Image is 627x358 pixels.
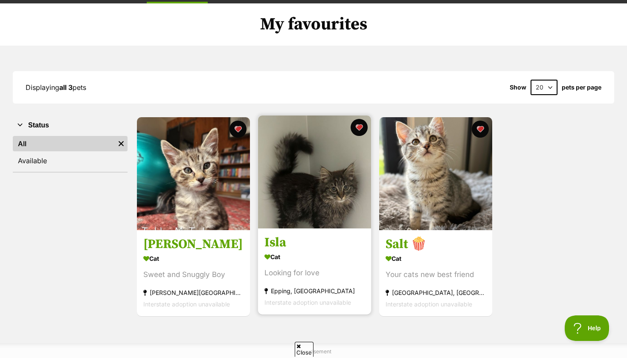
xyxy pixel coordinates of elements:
[229,121,247,138] button: favourite
[295,342,313,357] span: Close
[386,253,486,265] div: Cat
[13,120,128,131] button: Status
[351,119,368,136] button: favourite
[386,269,486,281] div: Your cats new best friend
[13,134,128,172] div: Status
[386,287,486,299] div: [GEOGRAPHIC_DATA], [GEOGRAPHIC_DATA]
[13,136,115,151] a: All
[143,237,244,253] h3: [PERSON_NAME]
[143,253,244,265] div: Cat
[137,117,250,230] img: Tabby McTat
[143,269,244,281] div: Sweet and Snuggly Boy
[379,117,492,230] img: Salt 🍿
[264,268,365,279] div: Looking for love
[562,84,601,91] label: pets per page
[143,287,244,299] div: [PERSON_NAME][GEOGRAPHIC_DATA]
[264,299,351,306] span: Interstate adoption unavailable
[13,153,128,168] a: Available
[264,235,365,251] h3: Isla
[264,251,365,263] div: Cat
[143,301,230,308] span: Interstate adoption unavailable
[386,237,486,253] h3: Salt 🍿
[386,301,472,308] span: Interstate adoption unavailable
[115,136,128,151] a: Remove filter
[565,315,610,341] iframe: Help Scout Beacon - Open
[258,228,371,315] a: Isla Cat Looking for love Epping, [GEOGRAPHIC_DATA] Interstate adoption unavailable favourite
[379,230,492,317] a: Salt 🍿 Cat Your cats new best friend [GEOGRAPHIC_DATA], [GEOGRAPHIC_DATA] Interstate adoption una...
[59,83,73,92] strong: all 3
[472,121,489,138] button: favourite
[26,83,86,92] span: Displaying pets
[258,115,371,228] img: Isla
[264,286,365,297] div: Epping, [GEOGRAPHIC_DATA]
[137,230,250,317] a: [PERSON_NAME] Cat Sweet and Snuggly Boy [PERSON_NAME][GEOGRAPHIC_DATA] Interstate adoption unavai...
[510,84,526,91] span: Show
